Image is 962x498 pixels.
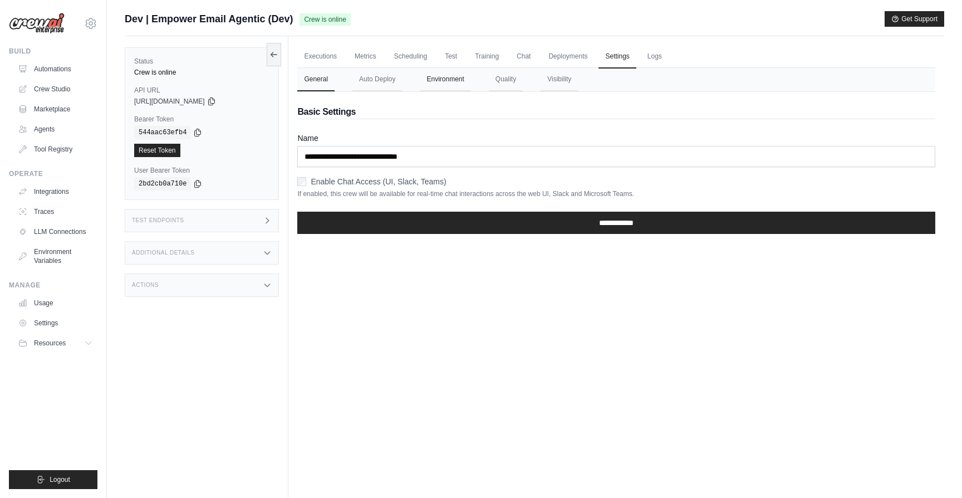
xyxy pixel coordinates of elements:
[13,314,97,332] a: Settings
[297,68,935,91] nav: Tabs
[420,68,470,91] button: Environment
[13,223,97,241] a: LLM Connections
[134,86,269,95] label: API URL
[300,13,350,26] span: Crew is online
[387,45,434,69] a: Scheduling
[541,68,578,91] button: Visibility
[438,45,464,69] a: Test
[885,11,944,27] button: Get Support
[9,169,97,178] div: Operate
[134,68,269,77] div: Crew is online
[134,97,205,106] span: [URL][DOMAIN_NAME]
[13,183,97,201] a: Integrations
[641,45,669,69] a: Logs
[13,140,97,158] a: Tool Registry
[50,475,70,484] span: Logout
[510,45,537,69] a: Chat
[542,45,594,69] a: Deployments
[134,115,269,124] label: Bearer Token
[34,339,66,348] span: Resources
[134,126,191,139] code: 544aac63efb4
[13,294,97,312] a: Usage
[9,470,97,489] button: Logout
[134,57,269,66] label: Status
[489,68,523,91] button: Quality
[13,243,97,270] a: Environment Variables
[13,100,97,118] a: Marketplace
[13,80,97,98] a: Crew Studio
[132,217,184,224] h3: Test Endpoints
[9,13,65,34] img: Logo
[134,177,191,191] code: 2bd2cb0a710e
[311,176,446,187] label: Enable Chat Access (UI, Slack, Teams)
[297,68,335,91] button: General
[13,60,97,78] a: Automations
[134,166,269,175] label: User Bearer Token
[13,203,97,221] a: Traces
[297,133,935,144] label: Name
[906,445,962,498] iframe: Chat Widget
[598,45,636,69] a: Settings
[125,11,293,27] span: Dev | Empower Email Agentic (Dev)
[13,120,97,138] a: Agents
[9,281,97,290] div: Manage
[13,334,97,352] button: Resources
[348,45,383,69] a: Metrics
[132,250,194,256] h3: Additional Details
[297,189,935,198] p: If enabled, this crew will be available for real-time chat interactions across the web UI, Slack ...
[9,47,97,56] div: Build
[134,144,180,157] a: Reset Token
[132,282,159,289] h3: Actions
[352,68,402,91] button: Auto Deploy
[297,45,343,69] a: Executions
[297,105,935,119] h2: Basic Settings
[468,45,505,69] a: Training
